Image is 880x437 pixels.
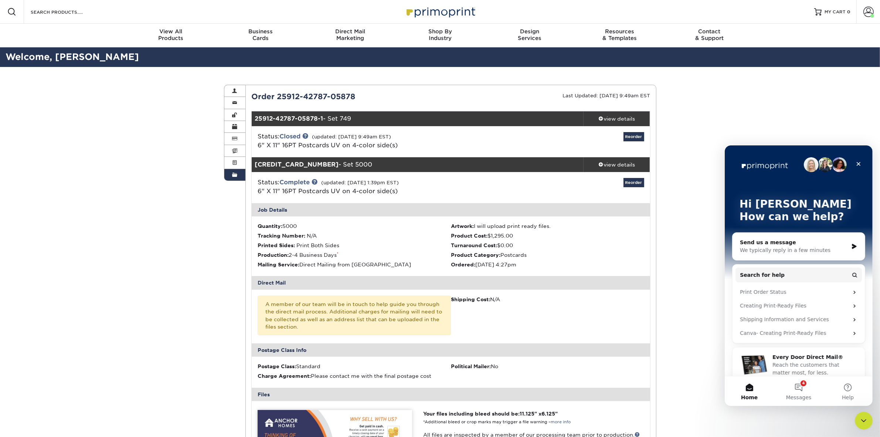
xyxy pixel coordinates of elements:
iframe: Intercom live chat [855,412,873,430]
div: Services [485,28,575,41]
a: Complete [279,179,310,186]
strong: Your files including bleed should be: " x " [423,411,558,417]
a: view details [584,111,650,126]
div: & Templates [575,28,665,41]
div: & Support [665,28,754,41]
li: Postcards [451,251,644,259]
div: Order 25912-42787-05878 [246,91,451,102]
li: 2-4 Business Days [258,251,451,259]
small: Last Updated: [DATE] 9:49am EST [563,93,650,98]
div: Postage Class Info [252,343,650,357]
span: MY CART [825,9,846,15]
li: $0.00 [451,242,644,249]
strong: Charge Agreement: [258,373,311,379]
strong: Political Mailer: [451,363,491,369]
small: (updated: [DATE] 9:49am EST) [312,134,391,139]
li: $1,295.00 [451,232,644,239]
span: Contact [665,28,754,35]
input: SEARCH PRODUCTS..... [30,7,102,16]
div: Products [126,28,216,41]
span: 6.125 [541,411,555,417]
li: Please contact me with the final postage cost [258,372,451,380]
div: view details [584,115,650,122]
div: - Set 749 [252,111,584,126]
span: Business [215,28,305,35]
strong: Postage Class: [258,363,296,369]
a: Closed [279,133,300,140]
a: Shop ByIndustry [395,24,485,47]
a: Resources& Templates [575,24,665,47]
strong: Product Cost: [451,233,487,239]
strong: Product Category: [451,252,500,258]
strong: Printed Sides: [258,242,295,248]
div: A member of our team will be in touch to help guide you through the direct mail process. Addition... [258,296,451,336]
strong: 25912-42787-05878-1 [255,115,323,122]
div: Industry [395,28,485,41]
strong: Shipping Cost: [451,296,490,302]
a: more info [551,420,571,424]
strong: Mailing Service: [258,262,299,268]
li: Standard [258,363,451,370]
li: No [451,363,644,370]
div: Status: [252,132,517,150]
small: (updated: [DATE] 1:39pm EST) [321,180,399,185]
small: *Additional bleed or crop marks may trigger a file warning – [423,420,571,424]
strong: Ordered: [451,262,475,268]
a: view details [584,157,650,172]
span: 0 [847,9,850,14]
span: N/A [307,233,317,239]
div: N/A [451,296,644,303]
span: Shop By [395,28,485,35]
strong: Turnaround Cost: [451,242,497,248]
div: view details [584,161,650,168]
a: BusinessCards [215,24,305,47]
a: Contact& Support [665,24,754,47]
div: Job Details [252,203,650,216]
strong: [CREDIT_CARD_NUMBER] [255,161,339,168]
strong: Tracking Number: [258,233,305,239]
img: Primoprint [403,4,477,20]
strong: Artwork: [451,223,474,229]
span: Print Both Sides [296,242,339,248]
div: Status: [252,178,517,196]
a: DesignServices [485,24,575,47]
div: Files [252,388,650,401]
a: 6" X 11" 16PT Postcards UV on 4-color side(s) [258,188,398,195]
div: Marketing [305,28,395,41]
li: Direct Mailing from [GEOGRAPHIC_DATA] [258,261,451,268]
span: Direct Mail [305,28,395,35]
a: Direct MailMarketing [305,24,395,47]
strong: Quantity: [258,223,282,229]
li: I will upload print ready files. [451,222,644,230]
li: 5000 [258,222,451,230]
div: - Set 5000 [252,157,584,172]
strong: Production: [258,252,289,258]
div: Direct Mail [252,276,650,289]
div: Cards [215,28,305,41]
span: 11.125 [520,411,534,417]
a: 6" X 11" 16PT Postcards UV on 4-color side(s) [258,142,398,149]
